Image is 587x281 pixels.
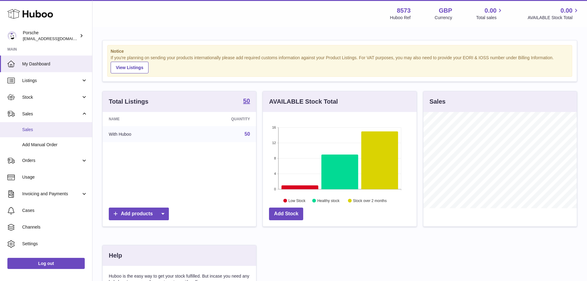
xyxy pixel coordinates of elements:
h3: Total Listings [109,97,149,106]
strong: 50 [243,98,250,104]
div: Porsche [23,30,78,42]
div: Currency [435,15,452,21]
a: 0.00 Total sales [476,6,503,21]
span: 0.00 [485,6,497,15]
h3: Help [109,251,122,260]
span: Sales [22,111,81,117]
th: Name [103,112,184,126]
h3: Sales [430,97,446,106]
span: Total sales [476,15,503,21]
strong: 8573 [397,6,411,15]
span: Stock [22,94,81,100]
text: 0 [274,187,276,191]
text: 16 [272,126,276,129]
text: Low Stock [288,198,306,203]
a: Add products [109,208,169,220]
strong: GBP [439,6,452,15]
text: 12 [272,141,276,145]
a: 50 [243,98,250,105]
span: Listings [22,78,81,84]
div: If you're planning on sending your products internationally please add required customs informati... [111,55,569,73]
td: With Huboo [103,126,184,142]
a: View Listings [111,62,149,73]
span: 0.00 [561,6,573,15]
h3: AVAILABLE Stock Total [269,97,338,106]
th: Quantity [184,112,256,126]
a: 50 [245,131,250,137]
a: 0.00 AVAILABLE Stock Total [528,6,580,21]
span: Sales [22,127,88,133]
a: Add Stock [269,208,303,220]
span: Invoicing and Payments [22,191,81,197]
span: Channels [22,224,88,230]
span: My Dashboard [22,61,88,67]
span: Orders [22,158,81,163]
span: AVAILABLE Stock Total [528,15,580,21]
span: Cases [22,208,88,213]
text: 8 [274,156,276,160]
span: Settings [22,241,88,247]
img: internalAdmin-8573@internal.huboo.com [7,31,17,40]
strong: Notice [111,48,569,54]
span: Add Manual Order [22,142,88,148]
text: Healthy stock [317,198,340,203]
a: Log out [7,258,85,269]
span: Usage [22,174,88,180]
div: Huboo Ref [390,15,411,21]
text: Stock over 2 months [353,198,387,203]
text: 4 [274,172,276,176]
span: [EMAIL_ADDRESS][DOMAIN_NAME] [23,36,91,41]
